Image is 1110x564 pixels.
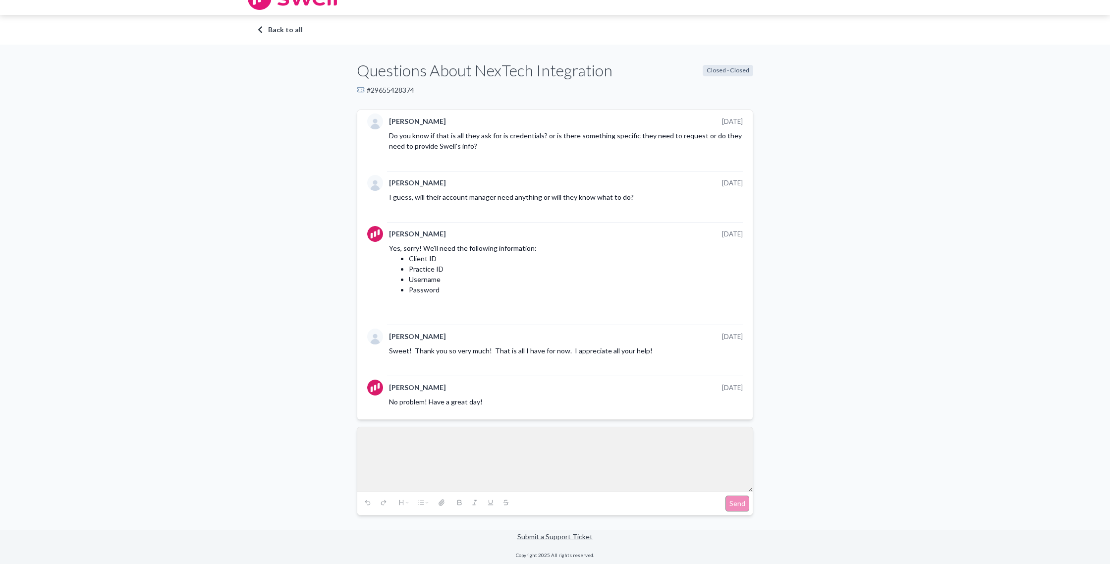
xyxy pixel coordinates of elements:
[409,284,743,295] p: Password
[389,243,743,253] p: Yes, sorry! We'll need the following information:
[258,25,852,35] a: Back to all
[389,396,743,407] p: No problem! Have a great day!
[367,113,383,129] div: Eric
[722,229,743,238] time: [DATE]
[722,178,743,187] time: [DATE]
[409,264,743,274] p: Practice ID
[722,117,743,126] time: [DATE]
[389,116,446,126] span: [PERSON_NAME]
[389,383,446,393] span: [PERSON_NAME]
[722,383,743,392] time: [DATE]
[389,178,446,188] span: [PERSON_NAME]
[409,253,743,264] p: Client ID
[517,532,593,541] a: Submit a Support Ticket
[722,332,743,341] time: [DATE]
[389,192,743,202] div: I guess, will their account manager need anything or will they know what to do?
[367,380,383,395] div: Megan
[389,345,743,356] div: Sweet! Thank you so very much! That is all I have for now. I appreciate all your help!
[703,65,753,76] span: Closed - Closed
[389,229,446,239] span: [PERSON_NAME]
[357,85,753,95] div: # 29655428374
[367,226,383,242] div: Megan
[367,175,383,191] div: Eric
[409,274,743,284] p: Username
[389,130,743,151] div: Do you know if that is all they ask for is credentials? or is there something specific they need ...
[389,332,446,341] span: [PERSON_NAME]
[367,329,383,344] div: Eric
[357,59,612,82] h1: Questions About NexTech Integration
